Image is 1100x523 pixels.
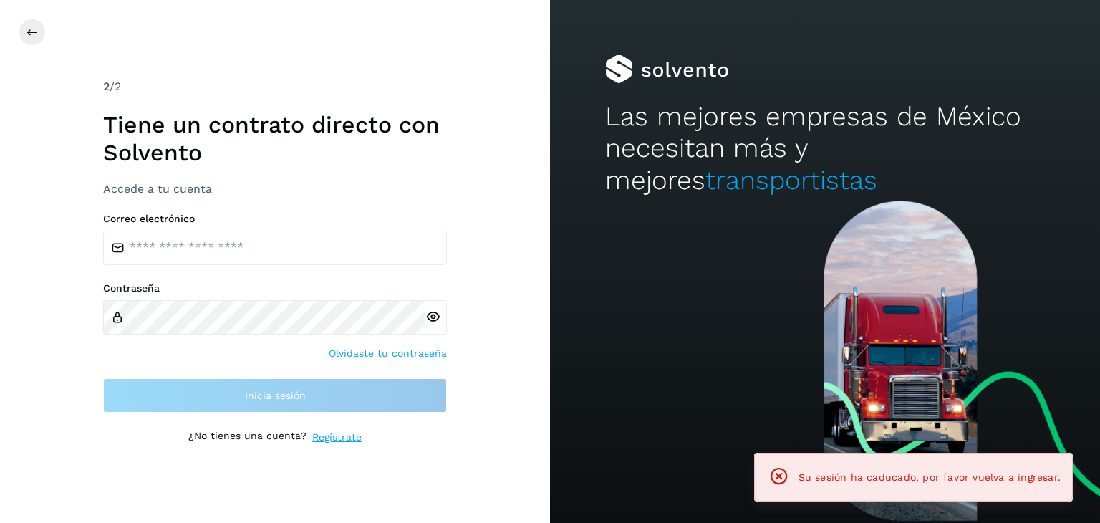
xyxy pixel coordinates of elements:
h1: Tiene un contrato directo con Solvento [103,111,447,166]
h3: Accede a tu cuenta [103,182,447,196]
a: Regístrate [312,430,362,445]
span: Su sesión ha caducado, por favor vuelva a ingresar. [799,471,1061,483]
div: /2 [103,78,447,95]
label: Correo electrónico [103,213,447,225]
a: Olvidaste tu contraseña [329,346,447,361]
span: transportistas [705,165,877,196]
h2: Las mejores empresas de México necesitan más y mejores [605,101,1045,196]
span: 2 [103,80,110,93]
span: Inicia sesión [245,390,306,400]
p: ¿No tienes una cuenta? [188,430,307,445]
label: Contraseña [103,282,447,294]
button: Inicia sesión [103,378,447,413]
